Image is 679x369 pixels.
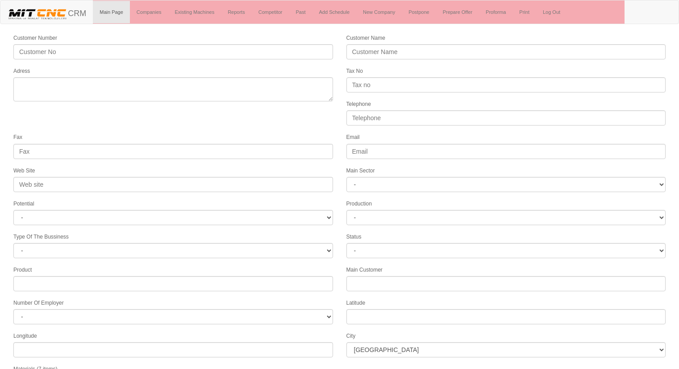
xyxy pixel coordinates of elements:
a: Postpone [402,1,436,23]
label: Tax No [346,67,363,75]
label: Longitude [13,332,37,340]
label: Web Site [13,167,35,175]
input: Customer Name [346,44,666,59]
a: Main Page [93,1,130,23]
input: Customer No [13,44,333,59]
a: Competitor [252,1,289,23]
label: Number Of Employer [13,299,64,307]
label: Email [346,134,360,141]
input: Fax [13,144,333,159]
a: Reports [221,1,252,23]
input: Email [346,144,666,159]
label: Telephone [346,101,371,108]
a: New Company [356,1,402,23]
label: Type Of The Bussiness [13,233,69,241]
label: Adress [13,67,30,75]
label: Customer Name [346,34,385,42]
input: Web site [13,177,333,192]
a: Add Schedule [312,1,357,23]
a: Log Out [536,1,567,23]
input: Telephone [346,110,666,126]
a: Companies [130,1,168,23]
label: Production [346,200,372,208]
label: Status [346,233,362,241]
label: Main Customer [346,266,383,274]
a: Print [512,1,536,23]
label: Latitude [346,299,366,307]
a: Prepare Offer [436,1,479,23]
input: Tax no [346,77,666,92]
a: Past [289,1,312,23]
a: Existing Machines [168,1,221,23]
label: Potential [13,200,34,208]
a: Proforma [479,1,512,23]
label: City [346,332,356,340]
label: Fax [13,134,22,141]
label: Customer Number [13,34,57,42]
a: CRM [0,0,93,23]
img: header.png [7,7,68,21]
label: Product [13,266,32,274]
label: Main Sector [346,167,375,175]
